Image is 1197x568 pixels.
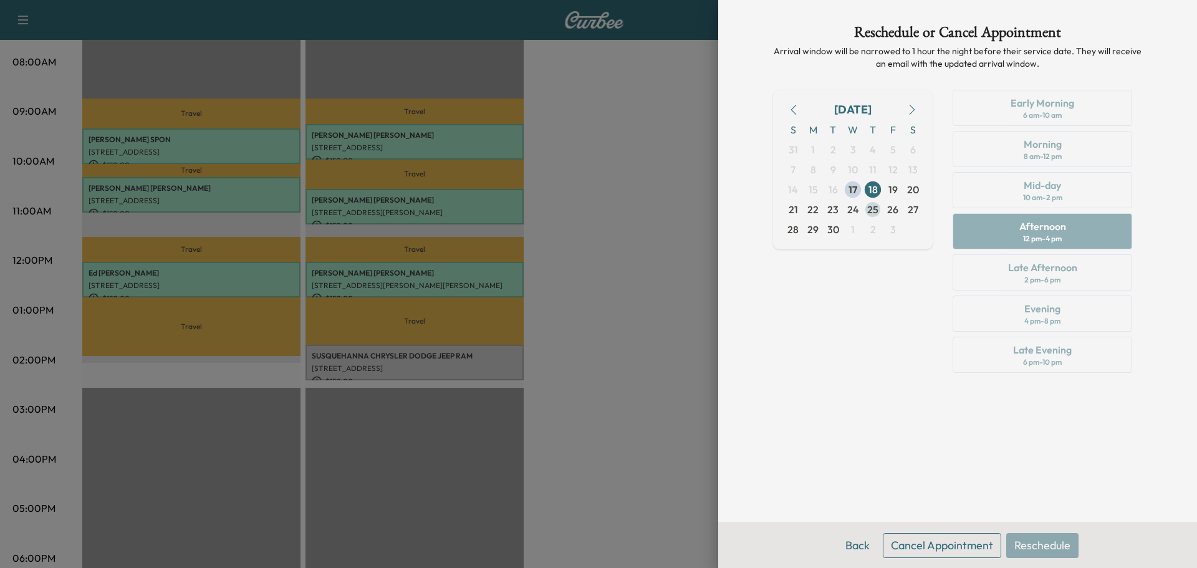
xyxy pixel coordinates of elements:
span: 3 [890,222,896,237]
span: 22 [807,202,819,217]
span: F [883,120,903,140]
span: 30 [827,222,839,237]
span: 6 [910,142,916,157]
span: 14 [788,182,798,197]
span: T [863,120,883,140]
span: 24 [847,202,859,217]
span: 3 [850,142,856,157]
span: T [823,120,843,140]
span: 1 [811,142,815,157]
span: S [783,120,803,140]
button: Back [837,533,878,558]
span: 18 [868,182,878,197]
span: 15 [809,182,818,197]
span: 8 [810,162,816,177]
span: 5 [890,142,896,157]
div: [DATE] [834,101,872,118]
span: S [903,120,923,140]
span: 29 [807,222,819,237]
span: 2 [830,142,836,157]
span: 26 [887,202,898,217]
span: 4 [870,142,876,157]
span: 12 [888,162,898,177]
span: 17 [848,182,857,197]
span: 23 [827,202,839,217]
span: W [843,120,863,140]
span: 19 [888,182,898,197]
span: 2 [870,222,876,237]
span: M [803,120,823,140]
p: Arrival window will be narrowed to 1 hour the night before their service date. They will receive ... [773,45,1142,70]
span: 31 [789,142,798,157]
span: 11 [869,162,877,177]
span: 27 [908,202,918,217]
span: 7 [791,162,796,177]
span: 28 [787,222,799,237]
span: 9 [830,162,836,177]
span: 1 [851,222,855,237]
span: 25 [867,202,878,217]
span: 10 [848,162,858,177]
span: 13 [908,162,918,177]
h1: Reschedule or Cancel Appointment [773,25,1142,45]
span: 20 [907,182,919,197]
span: 21 [789,202,798,217]
button: Cancel Appointment [883,533,1001,558]
span: 16 [829,182,838,197]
